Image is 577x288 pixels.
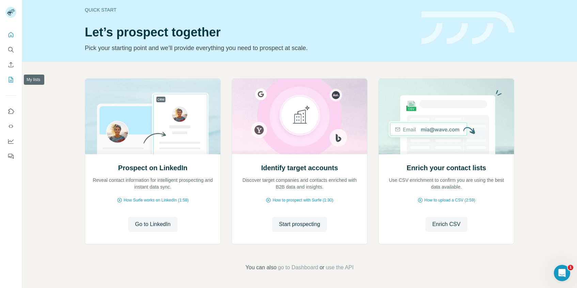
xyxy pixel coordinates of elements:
span: or [319,263,324,272]
button: Go to LinkedIn [128,217,177,232]
h2: Prospect on LinkedIn [118,163,187,173]
button: Enrich CSV [425,217,467,232]
p: Reveal contact information for intelligent prospecting and instant data sync. [92,177,214,190]
button: Use Surfe API [5,120,16,132]
button: My lists [5,74,16,86]
button: use the API [326,263,354,272]
img: Enrich your contact lists [378,79,514,154]
img: Prospect on LinkedIn [85,79,221,154]
button: Quick start [5,29,16,41]
button: Search [5,44,16,56]
button: Dashboard [5,135,16,147]
img: banner [421,12,514,45]
span: Go to LinkedIn [135,220,170,228]
iframe: Intercom live chat [554,265,570,281]
h2: Enrich your contact lists [407,163,486,173]
button: Start prospecting [272,217,327,232]
button: Use Surfe on LinkedIn [5,105,16,117]
span: How to upload a CSV (2:59) [424,197,475,203]
span: You can also [246,263,277,272]
button: Enrich CSV [5,59,16,71]
span: Enrich CSV [432,220,461,228]
p: Pick your starting point and we’ll provide everything you need to prospect at scale. [85,43,413,53]
h2: Identify target accounts [261,163,338,173]
h1: Let’s prospect together [85,26,413,39]
img: Identify target accounts [232,79,368,154]
span: Start prospecting [279,220,320,228]
span: How Surfe works on LinkedIn (1:58) [124,197,189,203]
div: Quick start [85,6,413,13]
p: Discover target companies and contacts enriched with B2B data and insights. [239,177,360,190]
span: How to prospect with Surfe (1:30) [272,197,333,203]
button: Feedback [5,150,16,162]
button: go to Dashboard [278,263,318,272]
p: Use CSV enrichment to confirm you are using the best data available. [386,177,507,190]
span: 1 [568,265,573,270]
